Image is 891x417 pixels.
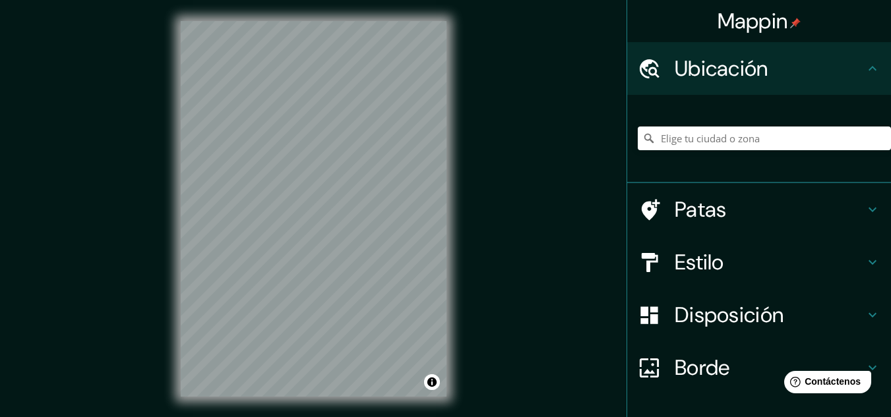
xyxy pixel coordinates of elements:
[181,21,446,397] canvas: Mapa
[675,354,730,381] font: Borde
[774,366,876,403] iframe: Lanzador de widgets de ayuda
[675,196,727,223] font: Patas
[675,55,768,82] font: Ubicación
[790,18,801,28] img: pin-icon.png
[638,126,891,150] input: Elige tu ciudad o zona
[627,236,891,289] div: Estilo
[675,301,783,329] font: Disposición
[627,341,891,394] div: Borde
[627,289,891,341] div: Disposición
[718,7,788,35] font: Mappin
[424,374,440,390] button: Activar o desactivar atribución
[675,248,724,276] font: Estilo
[627,183,891,236] div: Patas
[627,42,891,95] div: Ubicación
